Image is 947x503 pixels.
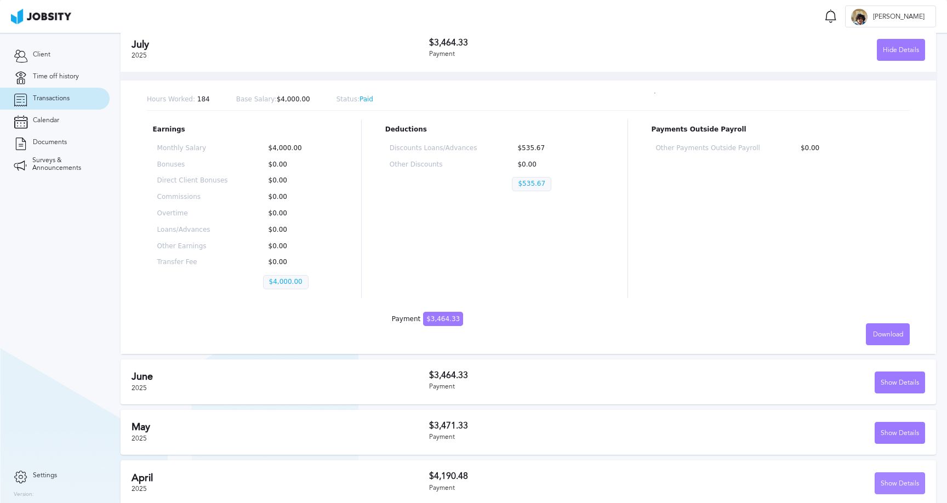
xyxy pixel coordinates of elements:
div: Show Details [875,422,925,444]
button: Hide Details [877,39,925,61]
span: 2025 [132,384,147,392]
p: Direct Client Bonuses [157,177,228,185]
span: Base Salary: [236,95,277,103]
p: Transfer Fee [157,259,228,266]
h3: $3,464.33 [429,38,677,48]
div: Show Details [875,372,925,394]
p: $0.00 [263,259,334,266]
p: Loans/Advances [157,226,228,234]
p: Overtime [157,210,228,218]
p: Other Payments Outside Payroll [655,145,760,152]
span: Transactions [33,95,70,102]
p: $0.00 [263,161,334,169]
p: Other Discounts [390,161,477,169]
span: Calendar [33,117,59,124]
span: Documents [33,139,67,146]
div: Show Details [875,473,925,495]
span: 2025 [132,435,147,442]
span: [PERSON_NAME] [868,13,930,21]
span: Download [873,331,903,339]
h2: June [132,371,429,382]
p: Earnings [153,126,338,134]
p: $0.00 [263,193,334,201]
span: 2025 [132,52,147,59]
p: $4,000.00 [236,96,310,104]
span: $3,464.33 [423,312,463,326]
h3: $4,190.48 [429,471,677,481]
p: Other Earnings [157,243,228,250]
span: Settings [33,472,57,479]
p: $535.67 [512,145,600,152]
p: Payments Outside Payroll [651,126,904,134]
p: $0.00 [512,161,600,169]
button: G[PERSON_NAME] [845,5,936,27]
p: Discounts Loans/Advances [390,145,477,152]
button: Show Details [875,422,925,444]
p: Bonuses [157,161,228,169]
h3: $3,464.33 [429,370,677,380]
button: Show Details [875,371,925,393]
span: Client [33,51,50,59]
div: Payment [429,50,677,58]
span: Status: [336,95,360,103]
p: Paid [336,96,373,104]
div: Hide Details [877,39,925,61]
div: Payment [429,484,677,492]
p: 184 [147,96,210,104]
p: Commissions [157,193,228,201]
div: G [851,9,868,25]
img: ab4bad089aa723f57921c736e9817d99.png [11,9,71,24]
button: Download [866,323,910,345]
p: Monthly Salary [157,145,228,152]
p: $4,000.00 [263,145,334,152]
h2: April [132,472,429,484]
span: Surveys & Announcements [32,157,96,172]
p: $0.00 [795,145,899,152]
h2: May [132,421,429,433]
span: Hours Worked: [147,95,195,103]
p: $0.00 [263,210,334,218]
span: Time off history [33,73,79,81]
p: Deductions [385,126,604,134]
button: Show Details [875,472,925,494]
p: $535.67 [512,177,551,191]
p: $0.00 [263,177,334,185]
div: Payment [392,316,463,323]
span: 2025 [132,485,147,493]
label: Version: [14,491,34,498]
div: Payment [429,433,677,441]
p: $0.00 [263,226,334,234]
p: $4,000.00 [263,275,309,289]
div: Payment [429,383,677,391]
h2: July [132,39,429,50]
p: $0.00 [263,243,334,250]
h3: $3,471.33 [429,421,677,431]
